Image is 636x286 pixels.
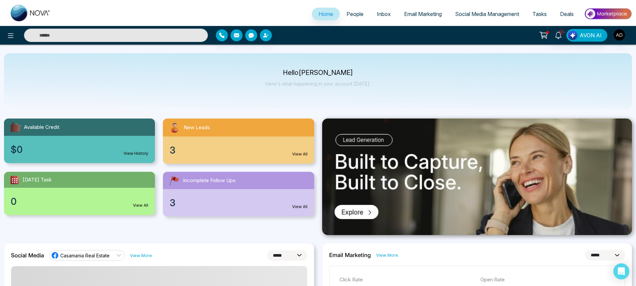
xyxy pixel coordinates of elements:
[404,11,442,17] span: Email Marketing
[550,29,566,41] a: 10+
[9,174,20,185] img: todayTask.svg
[11,143,23,156] span: $0
[24,124,59,131] span: Available Credit
[397,8,448,20] a: Email Marketing
[266,81,370,87] p: Here's what happening in your account [DATE].
[370,8,397,20] a: Inbox
[560,11,574,17] span: Deals
[11,194,17,208] span: 0
[480,276,615,284] p: Open Rate
[448,8,526,20] a: Social Media Management
[170,196,176,210] span: 3
[580,31,602,39] span: AVON AI
[613,263,629,279] div: Open Intercom Messenger
[168,174,180,186] img: followUps.svg
[553,8,580,20] a: Deals
[526,8,553,20] a: Tasks
[568,31,577,40] img: Lead Flow
[318,11,333,17] span: Home
[168,121,181,134] img: newLeads.svg
[376,252,398,258] a: View More
[184,124,210,132] span: New Leads
[558,29,564,35] span: 10+
[60,252,110,259] span: Casamania Real Estate
[183,177,236,184] span: Incomplete Follow Ups
[584,6,632,21] img: Market-place.gif
[124,150,148,156] a: View History
[377,11,391,17] span: Inbox
[322,119,632,235] img: .
[312,8,340,20] a: Home
[614,29,625,41] img: User Avatar
[9,121,21,133] img: availableCredit.svg
[130,252,152,259] a: View More
[566,29,607,42] button: AVON AI
[11,252,44,259] h2: Social Media
[266,70,370,76] p: Hello [PERSON_NAME]
[292,151,308,157] a: View All
[455,11,519,17] span: Social Media Management
[339,276,474,284] p: Click Rate
[133,202,148,208] a: View All
[159,172,318,216] a: Incomplete Follow Ups3View All
[159,119,318,164] a: New Leads3View All
[292,204,308,210] a: View All
[346,11,363,17] span: People
[170,143,176,157] span: 3
[329,252,371,258] h2: Email Marketing
[340,8,370,20] a: People
[11,5,51,21] img: Nova CRM Logo
[23,176,52,184] span: [DATE] Task
[532,11,547,17] span: Tasks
